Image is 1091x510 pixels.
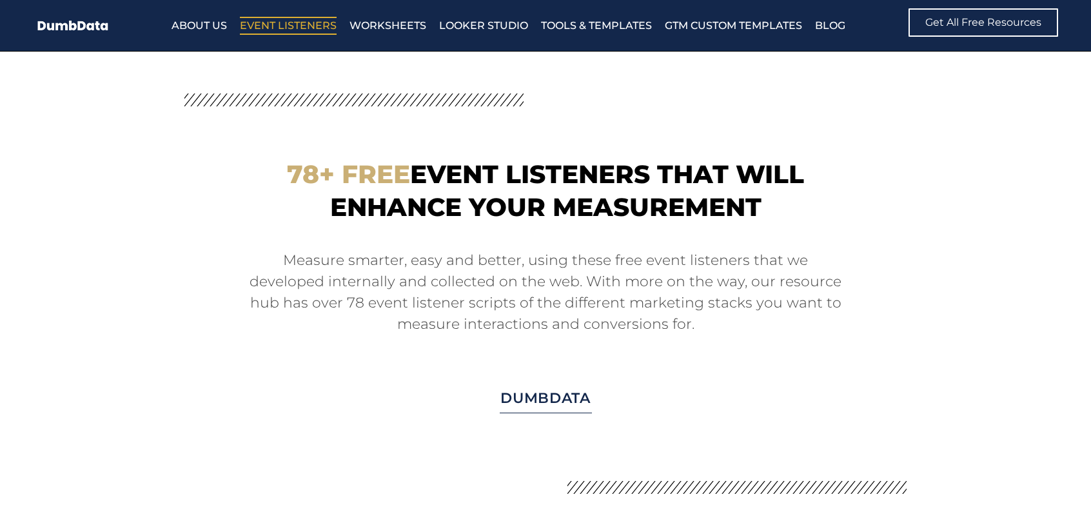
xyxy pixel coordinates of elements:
a: About Us [172,17,227,35]
a: GTM Custom Templates [665,17,802,35]
span: Get All Free Resources [925,17,1041,28]
a: Worksheets [349,17,426,35]
p: Measure smarter, easy and better, using these free event listeners that we developed internally a... [249,250,842,335]
nav: Menu [172,17,850,35]
span: 78+ Free [287,159,410,190]
h2: DumbData [191,389,900,408]
h1: Event Listeners that will enhance your measurement [223,158,868,223]
a: Looker Studio [439,17,528,35]
a: Tools & Templates [541,17,652,35]
a: Event Listeners [240,17,337,35]
a: Get All Free Resources [909,8,1058,37]
a: Blog [815,17,845,35]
